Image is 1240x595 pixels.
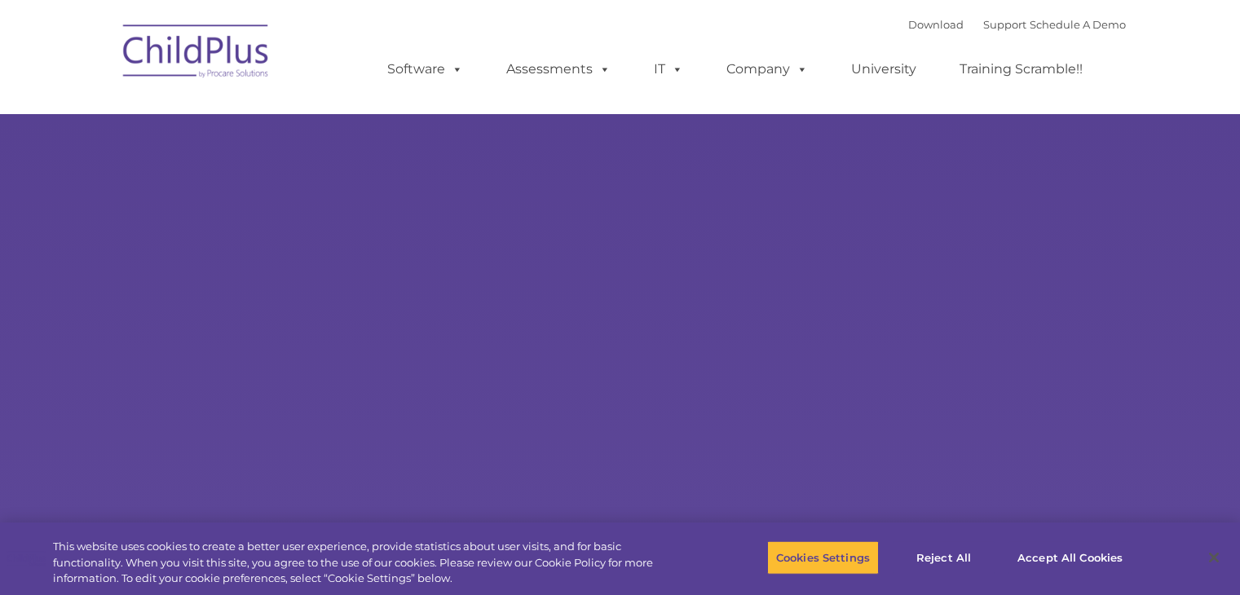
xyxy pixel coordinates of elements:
a: IT [638,53,699,86]
a: Training Scramble!! [943,53,1099,86]
a: Assessments [490,53,627,86]
button: Reject All [893,540,995,575]
button: Accept All Cookies [1008,540,1132,575]
div: This website uses cookies to create a better user experience, provide statistics about user visit... [53,539,682,587]
a: Company [710,53,824,86]
font: | [908,18,1126,31]
a: Support [983,18,1026,31]
a: Software [371,53,479,86]
a: University [835,53,933,86]
a: Schedule A Demo [1030,18,1126,31]
img: ChildPlus by Procare Solutions [115,13,278,95]
button: Close [1196,540,1232,575]
a: Download [908,18,964,31]
button: Cookies Settings [767,540,879,575]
